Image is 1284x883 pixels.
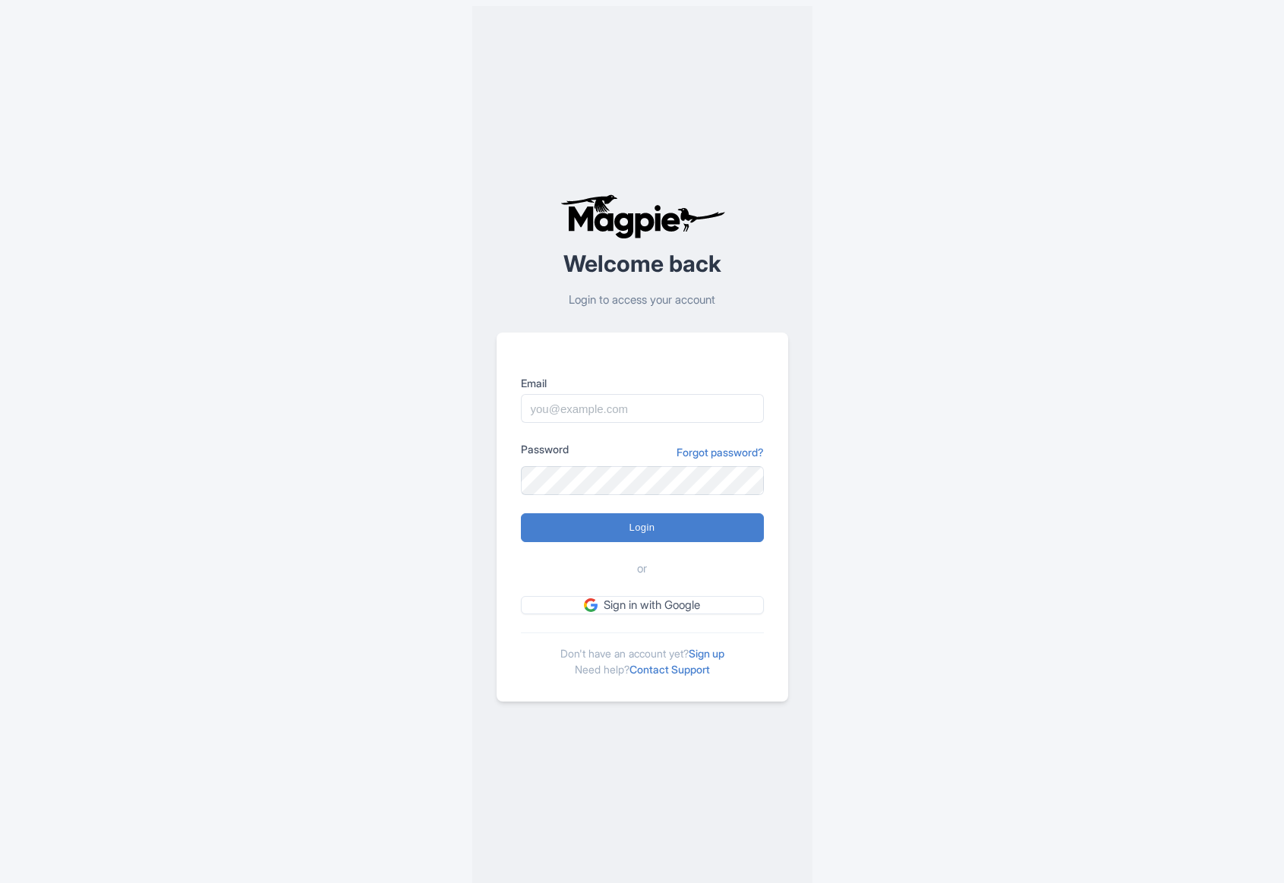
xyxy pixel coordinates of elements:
a: Sign up [689,647,724,660]
p: Login to access your account [497,292,788,309]
span: or [637,560,647,578]
label: Password [521,441,569,457]
a: Contact Support [629,663,710,676]
a: Forgot password? [677,444,764,460]
input: Login [521,513,764,542]
img: google.svg [584,598,598,612]
h2: Welcome back [497,251,788,276]
a: Sign in with Google [521,596,764,615]
label: Email [521,375,764,391]
input: you@example.com [521,394,764,423]
div: Don't have an account yet? Need help? [521,632,764,677]
img: logo-ab69f6fb50320c5b225c76a69d11143b.png [557,194,727,239]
